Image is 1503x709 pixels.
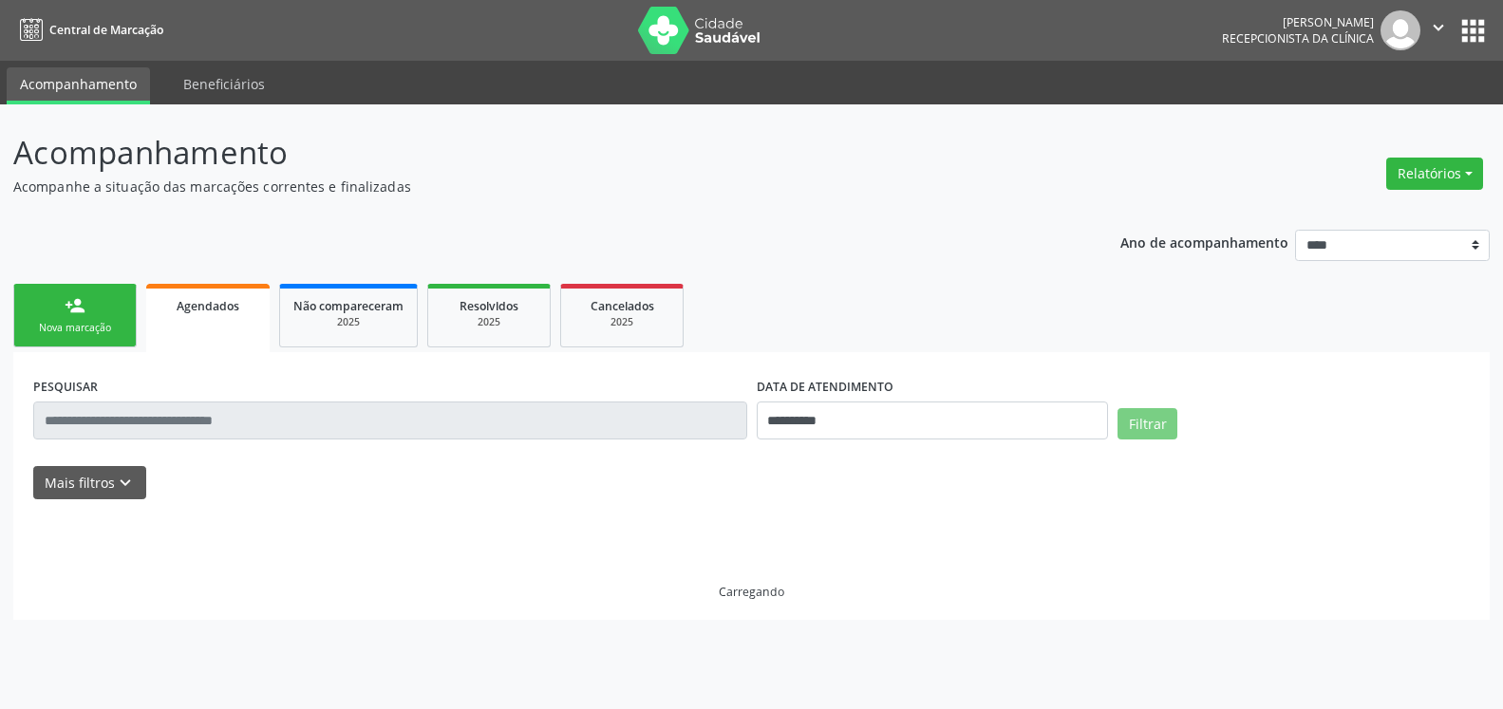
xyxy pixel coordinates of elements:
[1420,10,1456,50] button: 
[33,372,98,401] label: PESQUISAR
[460,298,518,314] span: Resolvidos
[1381,10,1420,50] img: img
[591,298,654,314] span: Cancelados
[177,298,239,314] span: Agendados
[33,466,146,499] button: Mais filtroskeyboard_arrow_down
[1118,408,1177,440] button: Filtrar
[1222,30,1374,47] span: Recepcionista da clínica
[293,298,404,314] span: Não compareceram
[1222,14,1374,30] div: [PERSON_NAME]
[170,67,278,101] a: Beneficiários
[65,295,85,316] div: person_add
[757,372,893,401] label: DATA DE ATENDIMENTO
[442,315,536,329] div: 2025
[1120,230,1288,253] p: Ano de acompanhamento
[293,315,404,329] div: 2025
[1428,17,1449,38] i: 
[574,315,669,329] div: 2025
[7,67,150,104] a: Acompanhamento
[1386,158,1483,190] button: Relatórios
[13,129,1047,177] p: Acompanhamento
[49,22,163,38] span: Central de Marcação
[13,177,1047,196] p: Acompanhe a situação das marcações correntes e finalizadas
[719,584,784,600] div: Carregando
[13,14,163,46] a: Central de Marcação
[1456,14,1490,47] button: apps
[28,321,122,335] div: Nova marcação
[115,473,136,494] i: keyboard_arrow_down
